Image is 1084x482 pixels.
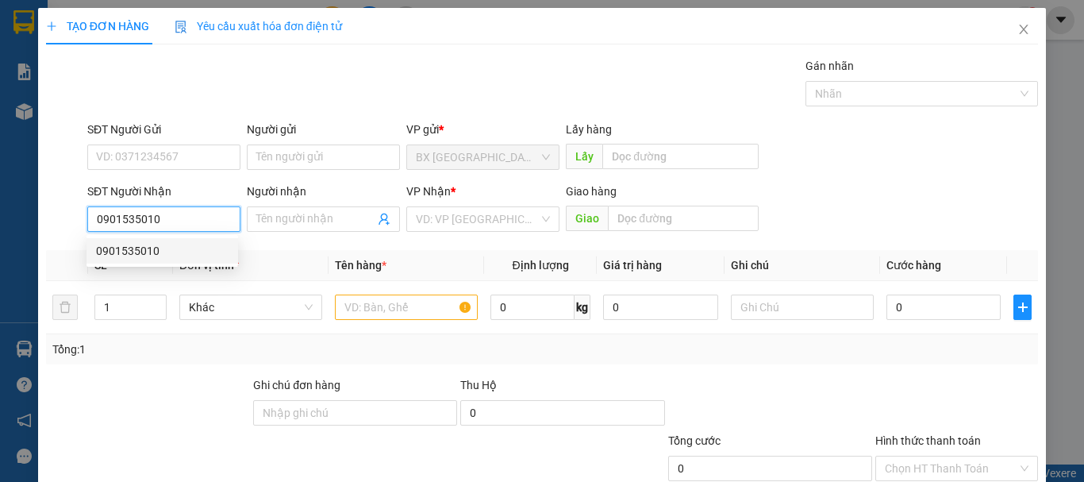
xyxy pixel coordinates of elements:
label: Gán nhãn [805,60,854,72]
span: Khác [189,295,313,319]
span: BX Quảng Ngãi [416,145,550,169]
input: 0 [603,295,717,320]
div: 0901535010 [86,238,238,264]
span: TẠO ĐƠN HÀNG [46,20,149,33]
span: close [1017,23,1030,36]
span: kg [575,295,590,320]
input: Ghi chú đơn hàng [253,400,457,426]
input: Ghi Chú [731,295,874,320]
span: Cước hàng [886,259,941,272]
label: Ghi chú đơn hàng [253,379,340,391]
span: Giá trị hàng [603,259,662,272]
span: Lấy [566,144,602,169]
span: Giao [566,206,608,231]
button: Close [1001,8,1046,52]
span: Lấy hàng [566,123,612,136]
div: Người gửi [247,121,400,138]
button: plus [1013,295,1032,320]
input: Dọc đường [608,206,759,231]
span: Tổng cước [668,434,721,447]
span: user-add [378,213,390,226]
div: VP gửi [406,121,559,138]
button: delete [52,295,78,320]
img: icon [175,21,187,33]
span: Tên hàng [335,259,386,272]
span: Thu Hộ [460,379,497,391]
input: VD: Bàn, Ghế [335,295,478,320]
div: SĐT Người Nhận [87,183,240,200]
div: Tổng: 1 [52,341,420,358]
span: Yêu cầu xuất hóa đơn điện tử [175,20,342,33]
span: Định lượng [512,259,568,272]
span: plus [1014,301,1031,314]
div: 0901535010 [96,242,229,260]
input: Dọc đường [602,144,759,169]
span: plus [46,21,57,32]
span: VP Nhận [406,185,451,198]
span: Giao hàng [566,185,617,198]
label: Hình thức thanh toán [875,434,981,447]
div: Người nhận [247,183,400,200]
div: SĐT Người Gửi [87,121,240,138]
th: Ghi chú [725,250,880,281]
